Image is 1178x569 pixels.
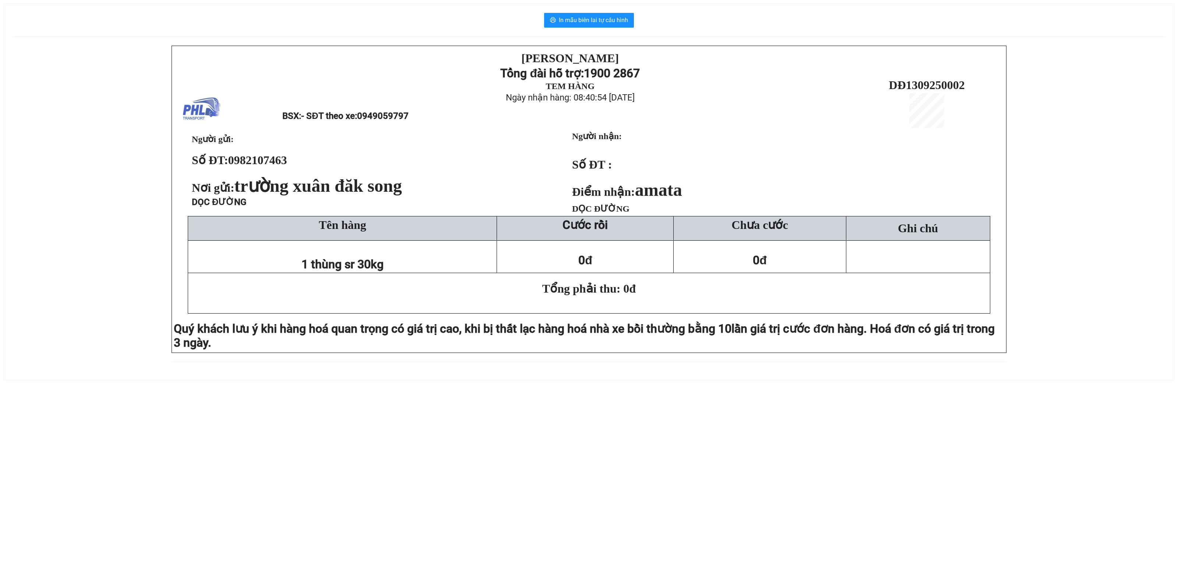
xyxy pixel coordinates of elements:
[572,158,612,171] strong: Số ĐT :
[572,185,682,198] strong: Điểm nhận:
[234,176,402,195] span: trường xuân đăk song
[572,131,622,141] strong: Người nhận:
[500,66,584,80] strong: Tổng đài hỗ trợ:
[898,222,938,235] span: Ghi chú
[301,257,384,271] span: 1 thùng sr 30kg
[562,218,608,232] strong: Cước rồi
[578,253,592,267] span: 0đ
[192,153,287,167] strong: Số ĐT:
[192,134,234,144] span: Người gửi:
[174,322,731,336] span: Quý khách lưu ý khi hàng hoá quan trọng có giá trị cao, khi bị thất lạc hàng hoá nhà xe bồi thườn...
[521,52,619,65] strong: [PERSON_NAME]
[544,13,634,28] button: printerIn mẫu biên lai tự cấu hình
[506,92,635,103] span: Ngày nhận hàng: 08:40:54 [DATE]
[584,66,640,80] strong: 1900 2867
[282,111,408,121] span: BSX:
[559,15,628,25] span: In mẫu biên lai tự cấu hình
[228,153,287,167] span: 0982107463
[572,204,629,213] span: DỌC ĐƯỜNG
[546,81,595,91] strong: TEM HÀNG
[542,282,636,295] span: Tổng phải thu: 0đ
[731,218,788,232] span: Chưa cước
[357,111,409,121] span: 0949059797
[319,218,366,232] span: Tên hàng
[301,111,408,121] span: - SĐT theo xe:
[183,91,220,128] img: logo
[753,253,767,267] span: 0đ
[635,180,682,199] span: amata
[192,197,246,207] span: DỌC ĐƯỜNG
[550,17,556,24] span: printer
[174,322,995,350] span: lần giá trị cước đơn hàng. Hoá đơn có giá trị trong 3 ngày.
[192,181,405,194] span: Nơi gửi:
[889,78,965,92] span: DĐ1309250002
